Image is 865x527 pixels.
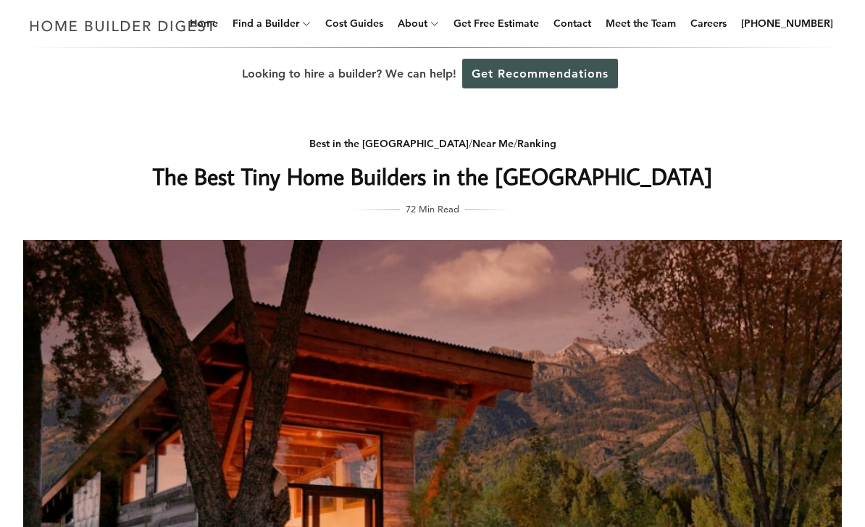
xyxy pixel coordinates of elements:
a: Get Recommendations [462,59,618,88]
img: Home Builder Digest [23,12,222,40]
a: Ranking [517,137,556,150]
div: / / [143,135,722,153]
h1: The Best Tiny Home Builders in the [GEOGRAPHIC_DATA] [143,159,722,194]
span: 72 Min Read [406,201,459,217]
a: Near Me [472,137,514,150]
a: Best in the [GEOGRAPHIC_DATA] [309,137,469,150]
